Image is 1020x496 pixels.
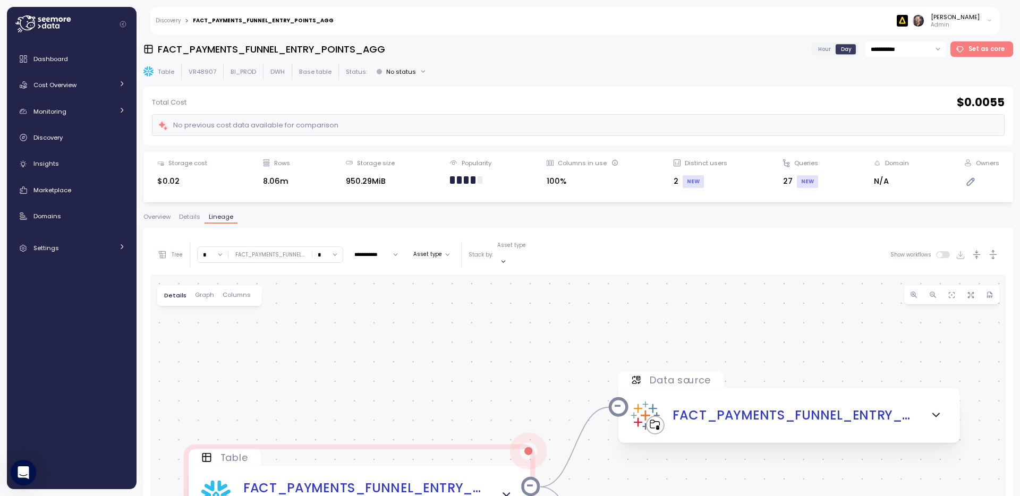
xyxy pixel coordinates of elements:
div: N/A [874,175,909,187]
span: Set as core [968,42,1005,56]
button: Collapse navigation [116,20,130,28]
div: 27 [783,175,818,188]
span: Settings [33,244,59,252]
a: Marketplace [11,179,132,201]
a: Monitoring [11,101,132,122]
div: Rows [274,159,290,167]
span: Discovery [33,133,63,142]
p: Stack by: [469,251,493,259]
div: Storage cost [168,159,207,167]
p: Admin [931,21,980,29]
a: Insights [11,153,132,175]
div: Domain [885,159,909,167]
a: Domains [11,206,132,227]
div: No status [386,67,416,76]
div: No previous cost data available for comparison [158,119,338,132]
div: Distinct users [685,159,727,167]
span: Lineage [209,214,233,220]
a: FACT_PAYMENTS_FUNNEL_ENTRY_POINTS_AGG (BI_PROD.FACT_PAYMENTS_FUNNEL_ENTRY_POINTS_AGG) (DWH) [673,406,912,425]
div: > [185,18,189,24]
span: Dashboard [33,55,68,63]
a: Discovery [11,127,132,148]
div: NEW [797,175,818,188]
div: FACT_PAYMENTS_FUNNEL ... [235,251,305,259]
span: Details [179,214,200,220]
div: 950.29MiB [346,175,395,187]
h2: $ 0.0055 [957,95,1005,110]
span: Marketplace [33,186,71,194]
img: ACg8ocI2dL-zei04f8QMW842o_HSSPOvX6ScuLi9DAmwXc53VPYQOcs=s96-c [913,15,924,26]
button: Asset type [409,248,454,261]
span: Cost Overview [33,81,76,89]
p: Status: [346,67,367,76]
p: BI_PROD [231,67,256,76]
span: Columns [223,292,251,298]
div: NEW [683,175,704,188]
div: 100% [547,175,618,187]
div: Queries [794,159,818,167]
span: Show workflows [890,251,937,258]
img: 6628aa71fabf670d87b811be.PNG [897,15,908,26]
p: Asset type [497,242,526,249]
h3: FACT_PAYMENTS_FUNNEL_ENTRY_POINTS_AGG [158,42,385,56]
a: Dashboard [11,48,132,70]
div: Columns in use [558,159,618,167]
span: Insights [33,159,59,168]
a: Discovery [156,18,181,23]
p: Total Cost [152,97,186,108]
a: Settings [11,237,132,259]
div: Open Intercom Messenger [11,460,36,485]
div: Storage size [357,159,395,167]
span: Monitoring [33,107,66,116]
div: 2 [674,175,727,188]
span: Details [164,293,186,298]
span: Hour [818,45,831,53]
p: Table [158,67,174,76]
span: Day [841,45,852,53]
div: [PERSON_NAME] [931,13,980,21]
div: Owners [976,159,999,167]
div: $0.02 [157,175,207,187]
div: FACT_PAYMENTS_FUNNEL_ENTRY_POINTS_AGG [193,18,334,23]
p: DWH [270,67,285,76]
p: Tree [172,251,183,259]
p: Base table [299,67,331,76]
p: Data source [650,373,710,387]
p: Table [220,451,247,464]
span: Graph [195,292,214,298]
p: VR48907 [189,67,216,76]
a: Cost Overview [11,74,132,96]
button: No status [372,64,431,79]
div: 8.06m [263,175,290,187]
span: Overview [143,214,171,220]
button: Set as core [950,41,1014,57]
span: Domains [33,212,61,220]
div: Popularity [462,159,491,167]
